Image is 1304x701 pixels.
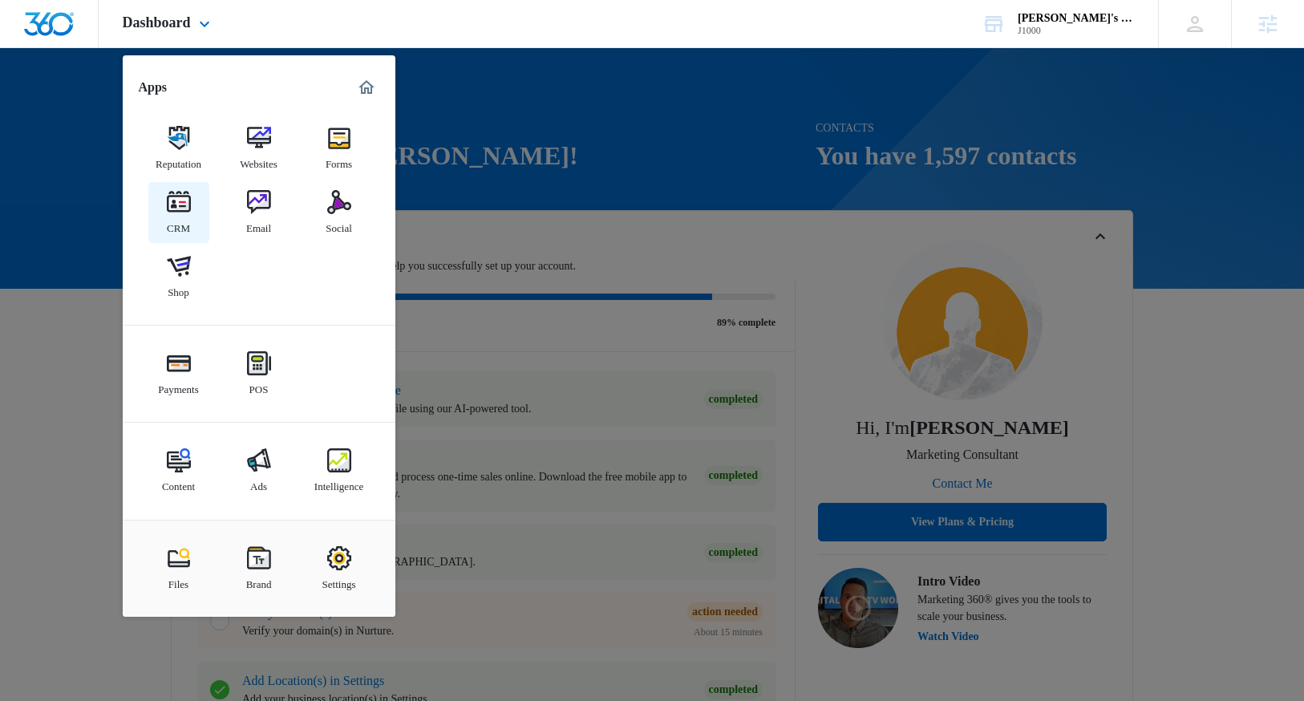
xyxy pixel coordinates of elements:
[168,278,189,299] div: Shop
[148,440,209,501] a: Content
[229,182,290,243] a: Email
[249,375,269,396] div: POS
[322,570,356,591] div: Settings
[240,150,277,171] div: Websites
[1018,25,1135,36] div: account id
[162,472,195,493] div: Content
[246,214,271,235] div: Email
[250,472,267,493] div: Ads
[229,538,290,599] a: Brand
[148,182,209,243] a: CRM
[229,343,290,404] a: POS
[246,570,272,591] div: Brand
[158,375,199,396] div: Payments
[229,118,290,179] a: Websites
[148,538,209,599] a: Files
[309,538,370,599] a: Settings
[309,182,370,243] a: Social
[309,440,370,501] a: Intelligence
[148,246,209,307] a: Shop
[314,472,363,493] div: Intelligence
[148,118,209,179] a: Reputation
[1018,12,1135,25] div: account name
[309,118,370,179] a: Forms
[148,343,209,404] a: Payments
[168,570,188,591] div: Files
[156,150,201,171] div: Reputation
[139,79,168,95] h2: Apps
[123,14,191,31] span: Dashboard
[326,150,352,171] div: Forms
[167,214,190,235] div: CRM
[326,214,352,235] div: Social
[229,440,290,501] a: Ads
[354,75,379,100] a: Marketing 360® Dashboard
